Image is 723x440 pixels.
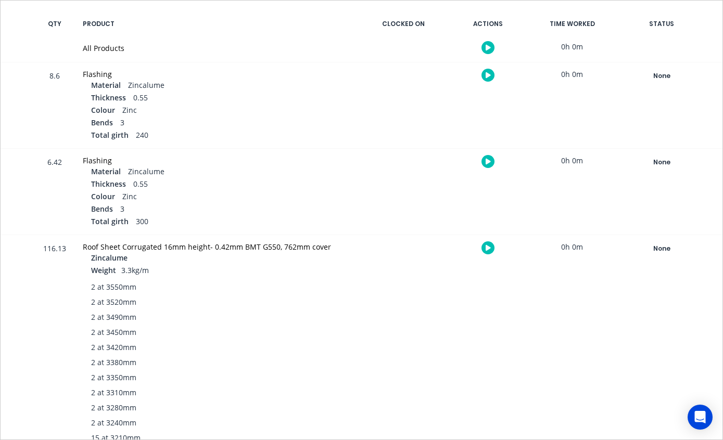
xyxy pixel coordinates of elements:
button: None [624,69,700,83]
div: STATUS [617,13,706,35]
span: Colour [91,191,115,202]
span: 2 at 3280mm [91,402,136,413]
div: 0.55 [91,92,352,105]
div: 300 [91,216,352,228]
span: 2 at 3420mm [91,342,136,353]
span: Total girth [91,216,129,227]
div: 8.6 [39,64,70,148]
span: Weight [91,265,116,276]
span: 2 at 3240mm [91,417,136,428]
div: Open Intercom Messenger [688,405,713,430]
div: 6.42 [39,150,70,235]
span: Total girth [91,130,129,140]
span: 2 at 3450mm [91,327,136,338]
div: Zinc [91,191,352,203]
div: None [624,242,699,255]
button: None [624,155,700,170]
div: Zincalume [91,166,352,178]
button: None [624,241,700,256]
div: TIME WORKED [533,13,611,35]
div: 3 [91,117,352,130]
div: 240 [91,130,352,142]
div: Roof Sheet Corrugated 16mm height- 0.42mm BMT G550, 762mm cover [83,241,352,252]
div: PRODUCT [77,13,358,35]
span: 2 at 3550mm [91,281,136,292]
span: 2 at 3490mm [91,312,136,322]
div: 0h 0m [533,235,611,258]
span: Colour [91,105,115,115]
span: 3.3kg/m [121,265,149,275]
span: Thickness [91,92,126,103]
div: ACTIONS [449,13,527,35]
span: 2 at 3310mm [91,387,136,398]
span: 2 at 3520mm [91,296,136,307]
div: None [624,156,699,169]
span: Material [91,80,121,90]
span: Bends [91,117,113,128]
div: Flashing [83,69,352,80]
span: Material [91,166,121,177]
div: Flashing [83,155,352,166]
span: Thickness [91,178,126,189]
span: Zincalume [91,252,128,263]
div: QTY [39,13,70,35]
span: Bends [91,203,113,214]
div: 0.55 [91,178,352,191]
div: 0h 0m [533,149,611,172]
div: All Products [83,43,352,54]
div: 3 [91,203,352,216]
div: Zinc [91,105,352,117]
span: 2 at 3350mm [91,372,136,383]
div: None [624,69,699,83]
div: 0h 0m [533,35,611,58]
span: 2 at 3380mm [91,357,136,368]
div: CLOCKED ON [364,13,442,35]
div: 0h 0m [533,62,611,86]
div: Zincalume [91,80,352,92]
